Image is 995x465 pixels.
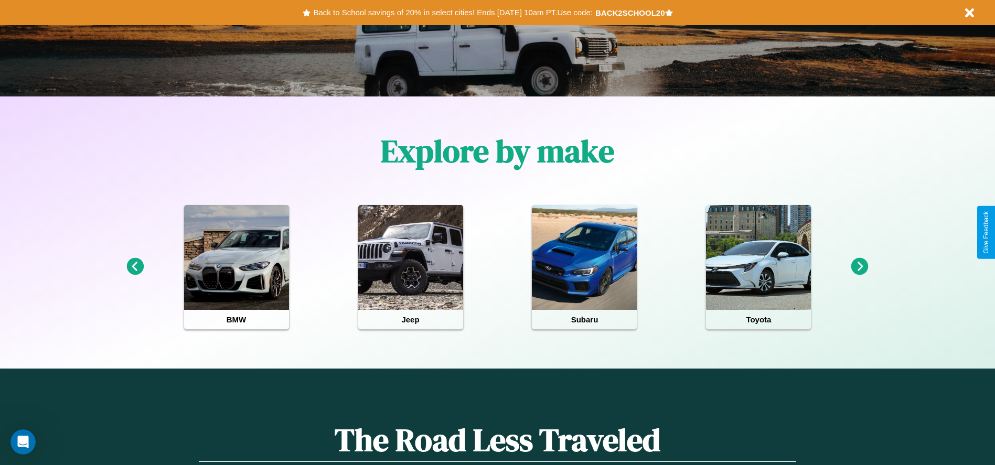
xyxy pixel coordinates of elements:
[381,129,614,172] h1: Explore by make
[982,211,990,254] div: Give Feedback
[184,310,289,329] h4: BMW
[10,429,36,455] iframe: Intercom live chat
[199,418,796,462] h1: The Road Less Traveled
[532,310,637,329] h4: Subaru
[706,310,811,329] h4: Toyota
[358,310,463,329] h4: Jeep
[311,5,595,20] button: Back to School savings of 20% in select cities! Ends [DATE] 10am PT.Use code:
[595,8,665,17] b: BACK2SCHOOL20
